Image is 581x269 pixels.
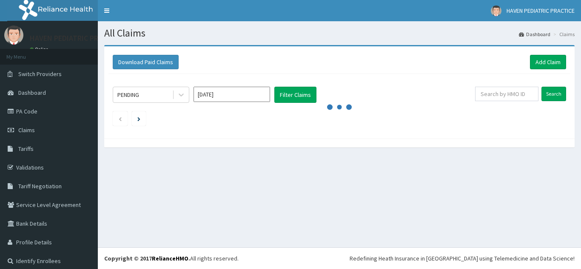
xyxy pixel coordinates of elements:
[475,87,538,101] input: Search by HMO ID
[350,254,575,263] div: Redefining Heath Insurance in [GEOGRAPHIC_DATA] using Telemedicine and Data Science!
[30,34,122,42] p: HAVEN PEDIATRIC PRACTICE
[507,7,575,14] span: HAVEN PEDIATRIC PRACTICE
[18,70,62,78] span: Switch Providers
[327,94,352,120] svg: audio-loading
[4,25,23,45] img: User Image
[113,55,179,69] button: Download Paid Claims
[117,91,139,99] div: PENDING
[104,255,190,262] strong: Copyright © 2017 .
[541,87,566,101] input: Search
[118,115,122,122] a: Previous page
[519,31,550,38] a: Dashboard
[137,115,140,122] a: Next page
[491,6,501,16] img: User Image
[152,255,188,262] a: RelianceHMO
[18,182,62,190] span: Tariff Negotiation
[30,46,50,52] a: Online
[18,126,35,134] span: Claims
[18,145,34,153] span: Tariffs
[274,87,316,103] button: Filter Claims
[98,247,581,269] footer: All rights reserved.
[104,28,575,39] h1: All Claims
[551,31,575,38] li: Claims
[194,87,270,102] input: Select Month and Year
[530,55,566,69] a: Add Claim
[18,89,46,96] span: Dashboard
